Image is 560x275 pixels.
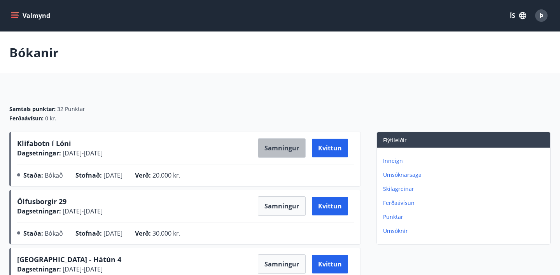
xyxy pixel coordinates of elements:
[9,115,44,122] span: Ferðaávísun :
[9,44,59,61] p: Bókanir
[383,136,407,144] span: Flýtileiðir
[312,255,348,273] button: Kvittun
[258,196,306,216] button: Samningur
[57,105,85,113] span: 32 Punktar
[383,199,547,207] p: Ferðaávísun
[61,149,103,157] span: [DATE] - [DATE]
[17,265,61,273] span: Dagsetningar :
[383,171,547,179] p: Umsóknarsaga
[17,149,61,157] span: Dagsetningar :
[61,265,103,273] span: [DATE] - [DATE]
[45,229,63,238] span: Bókað
[23,171,43,180] span: Staða :
[9,9,53,23] button: menu
[103,171,122,180] span: [DATE]
[312,139,348,157] button: Kvittun
[258,254,306,274] button: Samningur
[17,255,121,264] span: [GEOGRAPHIC_DATA] - Hátún 4
[135,229,151,238] span: Verð :
[17,197,66,206] span: Ölfusborgir 29
[152,229,180,238] span: 30.000 kr.
[383,227,547,235] p: Umsóknir
[75,229,102,238] span: Stofnað :
[258,138,306,158] button: Samningur
[135,171,151,180] span: Verð :
[383,185,547,193] p: Skilagreinar
[45,171,63,180] span: Bókað
[75,171,102,180] span: Stofnað :
[17,207,61,215] span: Dagsetningar :
[152,171,180,180] span: 20.000 kr.
[61,207,103,215] span: [DATE] - [DATE]
[17,139,71,148] span: Klifabotn í Lóni
[532,6,551,25] button: Þ
[539,11,543,20] span: Þ
[103,229,122,238] span: [DATE]
[383,213,547,221] p: Punktar
[9,105,56,113] span: Samtals punktar :
[383,157,547,165] p: Inneign
[312,197,348,215] button: Kvittun
[506,9,530,23] button: ÍS
[45,115,56,122] span: 0 kr.
[23,229,43,238] span: Staða :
